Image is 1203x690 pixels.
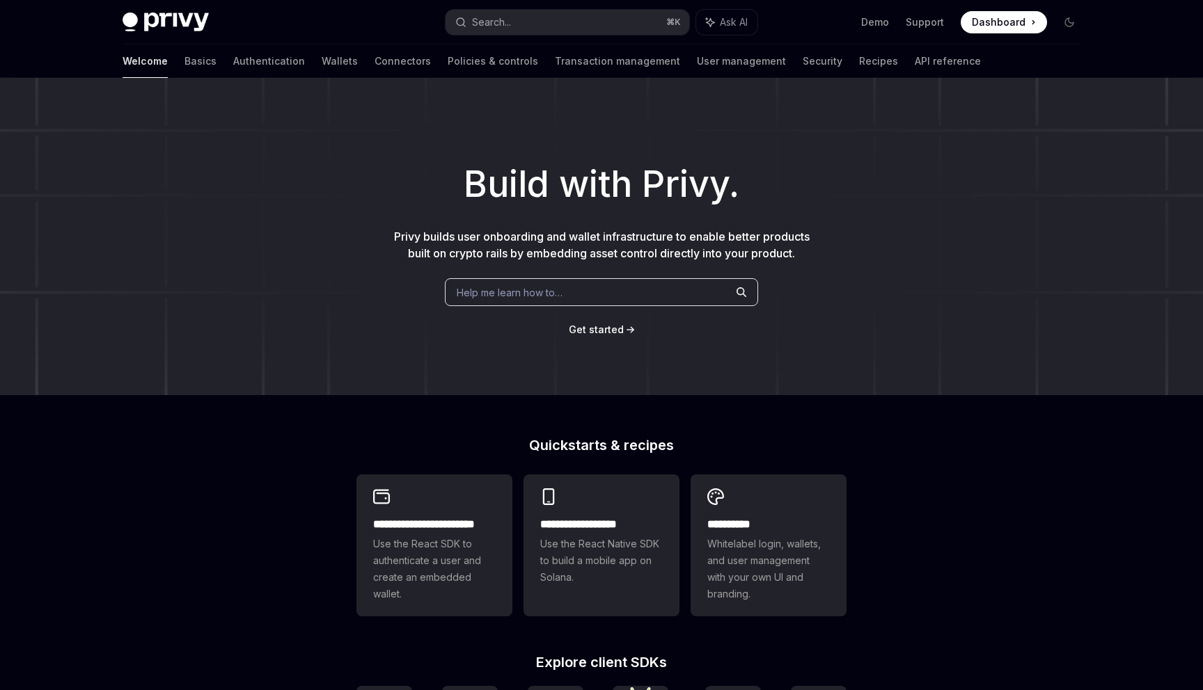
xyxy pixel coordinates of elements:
[524,474,679,616] a: **** **** **** ***Use the React Native SDK to build a mobile app on Solana.
[906,15,944,29] a: Support
[915,45,981,78] a: API reference
[322,45,358,78] a: Wallets
[972,15,1025,29] span: Dashboard
[961,11,1047,33] a: Dashboard
[356,655,847,669] h2: Explore client SDKs
[394,230,810,260] span: Privy builds user onboarding and wallet infrastructure to enable better products built on crypto ...
[184,45,217,78] a: Basics
[448,45,538,78] a: Policies & controls
[472,14,511,31] div: Search...
[457,285,563,300] span: Help me learn how to…
[569,323,624,335] span: Get started
[803,45,842,78] a: Security
[720,15,748,29] span: Ask AI
[375,45,431,78] a: Connectors
[233,45,305,78] a: Authentication
[123,13,209,32] img: dark logo
[356,438,847,452] h2: Quickstarts & recipes
[373,536,496,602] span: Use the React SDK to authenticate a user and create an embedded wallet.
[446,10,689,35] button: Search...⌘K
[22,157,1181,211] h1: Build with Privy.
[707,536,830,602] span: Whitelabel login, wallets, and user management with your own UI and branding.
[555,45,680,78] a: Transaction management
[123,45,168,78] a: Welcome
[696,10,757,35] button: Ask AI
[666,17,681,28] span: ⌘ K
[1058,11,1080,33] button: Toggle dark mode
[697,45,786,78] a: User management
[569,323,624,337] a: Get started
[859,45,898,78] a: Recipes
[861,15,889,29] a: Demo
[691,474,847,616] a: **** *****Whitelabel login, wallets, and user management with your own UI and branding.
[540,536,663,586] span: Use the React Native SDK to build a mobile app on Solana.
